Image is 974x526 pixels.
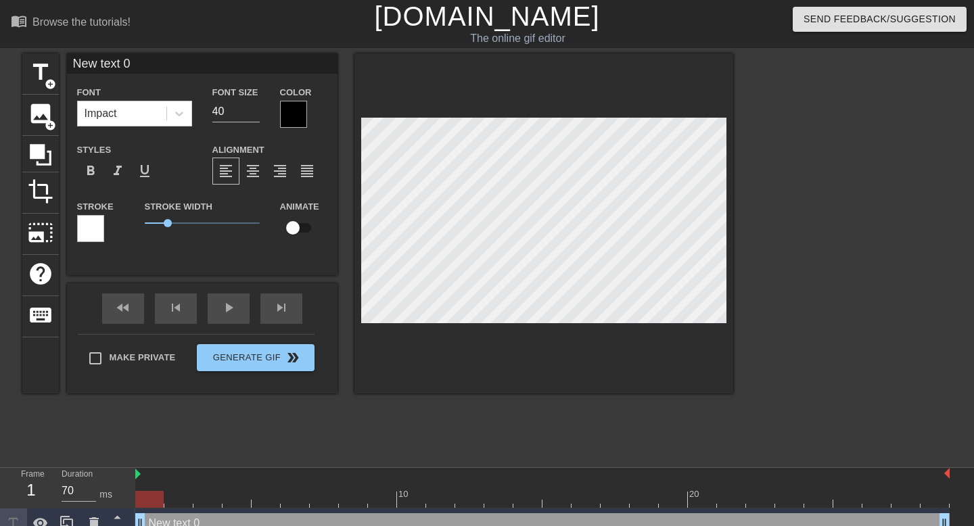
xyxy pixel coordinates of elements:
button: Send Feedback/Suggestion [793,7,967,32]
span: format_underline [137,163,153,179]
button: Generate Gif [197,344,314,371]
div: 20 [689,487,701,501]
span: menu_book [11,13,27,29]
span: add_circle [45,78,56,90]
span: skip_next [273,300,289,316]
span: crop [28,178,53,204]
label: Stroke [77,200,114,214]
div: Frame [11,468,51,507]
span: format_align_center [245,163,261,179]
label: Font [77,86,101,99]
span: Generate Gif [202,350,308,366]
span: Make Private [110,351,176,364]
div: 10 [398,487,411,501]
span: play_arrow [221,300,237,316]
span: double_arrow [285,350,301,366]
span: help [28,261,53,287]
span: add_circle [45,120,56,131]
div: Browse the tutorials! [32,16,131,28]
span: format_align_right [272,163,288,179]
div: Impact [85,105,117,122]
a: Browse the tutorials! [11,13,131,34]
span: photo_size_select_large [28,220,53,245]
span: skip_previous [168,300,184,316]
a: [DOMAIN_NAME] [374,1,599,31]
div: ms [99,487,112,502]
span: title [28,59,53,85]
label: Animate [280,200,319,214]
img: bound-end.png [944,468,950,479]
span: format_italic [110,163,126,179]
span: Send Feedback/Suggestion [804,11,956,28]
label: Styles [77,143,112,157]
span: format_align_left [218,163,234,179]
label: Alignment [212,143,264,157]
span: format_bold [83,163,99,179]
span: format_align_justify [299,163,315,179]
div: The online gif editor [331,30,704,47]
span: image [28,101,53,126]
label: Duration [62,471,93,479]
span: keyboard [28,302,53,328]
div: 1 [21,478,41,502]
span: fast_rewind [115,300,131,316]
label: Color [280,86,312,99]
label: Font Size [212,86,258,99]
label: Stroke Width [145,200,212,214]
